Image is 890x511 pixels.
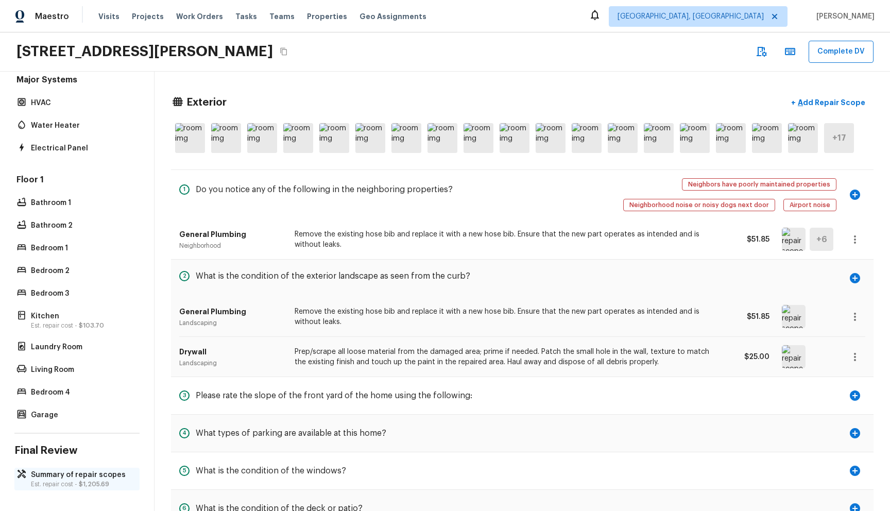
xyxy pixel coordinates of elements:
p: General Plumbing [179,306,282,317]
p: Summary of repair scopes [31,470,133,480]
p: Prep/scrape all loose material from the damaged area; prime if needed. Patch the small hole in th... [295,347,711,367]
img: room img [572,123,602,153]
span: Projects [132,11,164,22]
p: Bathroom 1 [31,198,133,208]
span: Neighbors have poorly maintained properties [684,179,834,190]
img: room img [391,123,421,153]
div: 1 [179,184,190,195]
button: +Add Repair Scope [783,92,874,113]
p: General Plumbing [179,229,282,240]
span: Airport noise [786,200,834,210]
p: Electrical Panel [31,143,133,154]
p: Bedroom 2 [31,266,133,276]
span: Work Orders [176,11,223,22]
span: Tasks [235,13,257,20]
p: $51.85 [723,234,769,245]
h5: What is the condition of the exterior landscape as seen from the curb? [196,270,470,282]
span: [PERSON_NAME] [812,11,875,22]
p: Landscaping [179,319,282,327]
h2: [STREET_ADDRESS][PERSON_NAME] [16,42,273,61]
img: room img [175,123,205,153]
img: room img [716,123,746,153]
p: Bathroom 2 [31,220,133,231]
p: Kitchen [31,311,133,321]
img: room img [247,123,277,153]
img: room img [464,123,493,153]
p: Landscaping [179,359,282,367]
h5: Major Systems [14,74,140,88]
p: Bedroom 3 [31,288,133,299]
div: 4 [179,428,190,438]
p: Garage [31,410,133,420]
p: Laundry Room [31,342,133,352]
img: room img [680,123,710,153]
h5: What is the condition of the windows? [196,465,346,476]
h5: + 17 [832,132,846,144]
span: Neighborhood noise or noisy dogs next door [626,200,773,210]
div: 3 [179,390,190,401]
button: Copy Address [277,45,290,58]
img: room img [427,123,457,153]
img: room img [500,123,529,153]
img: room img [608,123,638,153]
span: Visits [98,11,119,22]
img: repair scope asset [782,228,806,251]
span: $103.70 [79,322,104,329]
div: 2 [179,271,190,281]
img: repair scope asset [782,345,806,368]
p: Est. repair cost - [31,321,133,330]
p: $51.85 [723,312,769,322]
p: Add Repair Scope [796,97,865,108]
p: Living Room [31,365,133,375]
p: Remove the existing hose bib and replace it with a new hose bib. Ensure that the new part operate... [295,306,711,327]
p: Bedroom 4 [31,387,133,398]
button: Complete DV [809,41,874,63]
h5: What types of parking are available at this home? [196,428,386,439]
h5: Floor 1 [14,174,140,188]
p: Neighborhood [179,242,282,250]
img: repair scope asset [782,305,806,328]
h5: + 6 [816,234,827,245]
img: room img [355,123,385,153]
span: $1,205.69 [79,481,109,487]
p: Remove the existing hose bib and replace it with a new hose bib. Ensure that the new part operate... [295,229,711,250]
img: room img [283,123,313,153]
h5: Please rate the slope of the front yard of the home using the following: [196,390,472,401]
span: Properties [307,11,347,22]
img: room img [752,123,782,153]
p: Drywall [179,347,282,357]
img: room img [319,123,349,153]
div: 5 [179,466,190,476]
span: Geo Assignments [360,11,426,22]
h5: Do you notice any of the following in the neighboring properties? [196,184,453,195]
img: room img [788,123,818,153]
img: room img [211,123,241,153]
h4: Exterior [186,96,227,109]
span: [GEOGRAPHIC_DATA], [GEOGRAPHIC_DATA] [618,11,764,22]
p: $25.00 [723,352,769,362]
p: Bedroom 1 [31,243,133,253]
p: HVAC [31,98,133,108]
p: Est. repair cost - [31,480,133,488]
img: room img [644,123,674,153]
p: Water Heater [31,121,133,131]
span: Teams [269,11,295,22]
img: room img [536,123,566,153]
span: Maestro [35,11,69,22]
h4: Final Review [14,444,140,457]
